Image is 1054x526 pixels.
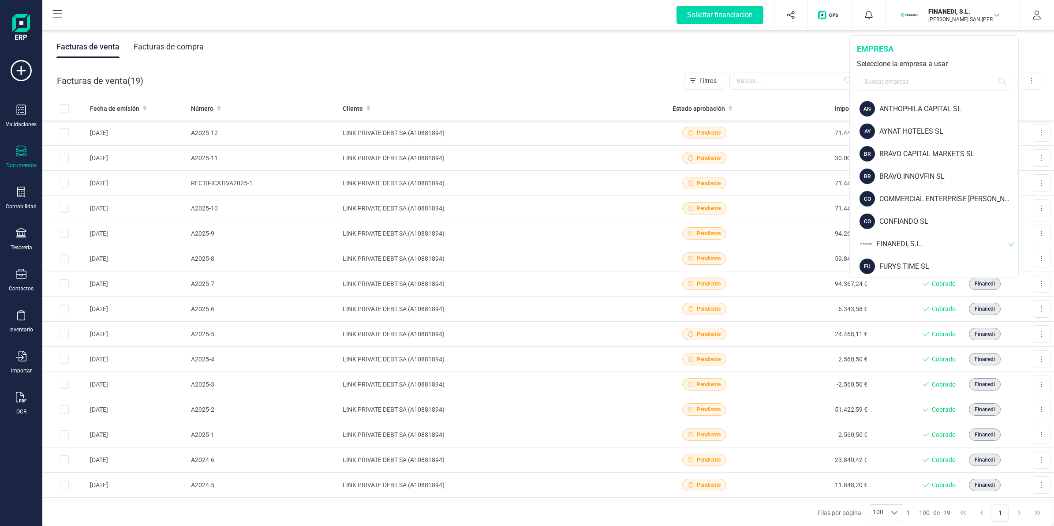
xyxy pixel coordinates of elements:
[131,75,140,87] span: 19
[134,35,204,58] div: Facturas de compra
[1011,504,1028,521] button: Next Page
[60,229,69,238] div: Row Selected 85e19d34-2686-421c-8ddf-d20823388623
[932,481,956,489] span: Cobrado
[187,171,339,196] td: RECTIFICATIVA2025-1
[697,305,721,313] span: Pendiente
[9,326,33,333] div: Inventario
[339,347,648,372] td: LINK PRIVATE DEBT SA (A10881894)
[86,397,187,422] td: [DATE]
[760,447,871,473] td: 23.840,42 €
[86,146,187,171] td: [DATE]
[339,146,648,171] td: LINK PRIVATE DEBT SA (A10881894)
[16,408,26,415] div: OCR
[60,254,69,263] div: Row Selected 4d9a4e91-2af8-496b-a67c-0062f7f6843e
[975,305,995,313] span: Finanedi
[932,405,956,414] span: Cobrado
[932,330,956,338] span: Cobrado
[860,191,875,207] div: CO
[86,246,187,271] td: [DATE]
[187,271,339,297] td: A2025-7
[975,406,995,413] span: Finanedi
[860,259,875,274] div: FU
[697,456,721,464] span: Pendiente
[928,16,999,23] p: [PERSON_NAME] SAN [PERSON_NAME]
[86,171,187,196] td: [DATE]
[339,498,648,523] td: LINK PRIVATE DEBT SA (A10881894)
[879,194,1018,204] div: COMMERCIAL ENTERPRISE [PERSON_NAME]
[6,203,37,210] div: Contabilidad
[928,7,999,16] p: FINANEDI, S.L.
[860,236,872,252] img: FI
[760,347,871,372] td: 2.560,50 €
[187,297,339,322] td: A2025-6
[187,347,339,372] td: A2025-4
[339,397,648,422] td: LINK PRIVATE DEBT SA (A10881894)
[339,447,648,473] td: LINK PRIVATE DEBT SA (A10881894)
[86,422,187,447] td: [DATE]
[339,196,648,221] td: LINK PRIVATE DEBT SA (A10881894)
[697,431,721,439] span: Pendiente
[684,72,724,90] button: Filtros
[86,322,187,347] td: [DATE]
[187,196,339,221] td: A2025-10
[697,179,721,187] span: Pendiente
[943,508,950,517] span: 19
[187,498,339,523] td: A2024-4
[187,473,339,498] td: A2024-5
[932,304,956,313] span: Cobrado
[813,1,847,29] button: Logo de OPS
[666,1,774,29] button: Solicitar financiación
[973,504,990,521] button: Previous Page
[60,304,69,313] div: Row Selected 3550f7df-ae43-41af-b624-53651b13355e
[932,430,956,439] span: Cobrado
[86,347,187,372] td: [DATE]
[339,171,648,196] td: LINK PRIVATE DEBT SA (A10881894)
[86,447,187,473] td: [DATE]
[697,406,721,413] span: Pendiente
[877,239,1009,249] div: FINANEDI, S.L.
[975,330,995,338] span: Finanedi
[60,355,69,364] div: Row Selected 50ba2169-ce1e-47e4-842a-a1c99f6f0409
[760,498,871,523] td: 6.909,70 €
[339,422,648,447] td: LINK PRIVATE DEBT SA (A10881894)
[760,297,871,322] td: -6.343,58 €
[697,330,721,338] span: Pendiente
[60,104,69,113] div: All items unselected
[879,216,1018,227] div: CONFIANDO SL
[860,214,875,229] div: CO
[86,221,187,246] td: [DATE]
[673,104,725,113] span: Estado aprobación
[9,285,34,292] div: Contactos
[870,505,886,521] span: 100
[835,104,857,113] span: Importe
[975,355,995,363] span: Finanedi
[187,120,339,146] td: A2025-12
[60,405,69,414] div: Row Selected 3e97f29f-06b0-4f69-aa9d-bb0e730476d9
[760,271,871,297] td: 94.367,24 €
[729,72,856,90] input: Buscar...
[11,367,32,374] div: Importar
[697,204,721,212] span: Pendiente
[907,508,950,517] div: -
[879,171,1018,182] div: BRAVO INNOVFIN SL
[191,104,213,113] span: Número
[339,297,648,322] td: LINK PRIVATE DEBT SA (A10881894)
[699,76,717,85] span: Filtros
[760,372,871,397] td: -2.560,50 €
[697,481,721,489] span: Pendiente
[860,146,875,162] div: BR
[86,297,187,322] td: [DATE]
[187,221,339,246] td: A2025-9
[860,169,875,184] div: BR
[6,162,37,169] div: Documentos
[697,355,721,363] span: Pendiente
[955,504,972,521] button: First Page
[677,6,763,24] div: Solicitar financiación
[760,120,871,146] td: -71.443,06 €
[760,422,871,447] td: 2.560,50 €
[187,422,339,447] td: A2025-1
[857,73,1011,90] input: Buscar empresa
[975,481,995,489] span: Finanedi
[339,221,648,246] td: LINK PRIVATE DEBT SA (A10881894)
[860,101,875,116] div: AN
